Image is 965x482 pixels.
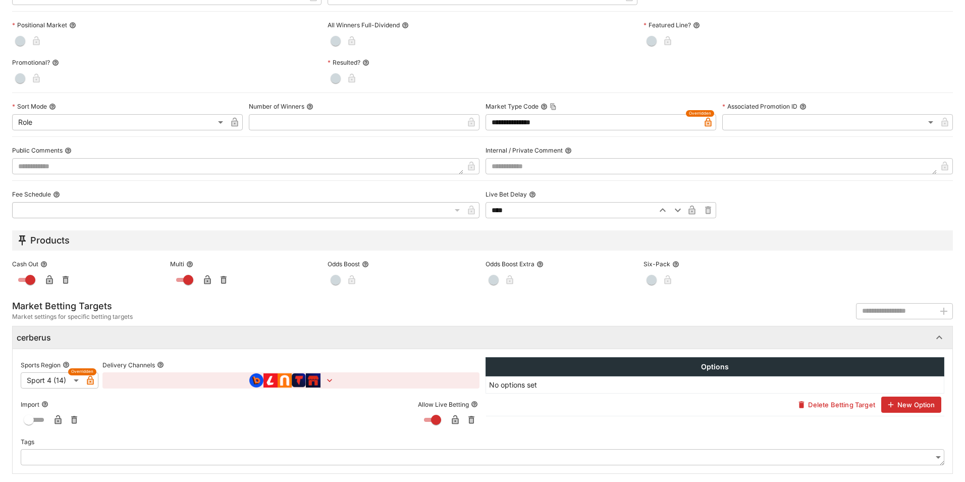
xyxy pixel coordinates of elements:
button: Featured Line? [693,22,700,29]
button: Number of Winners [306,103,313,110]
span: Market settings for specific betting targets [12,312,133,322]
h5: Market Betting Targets [12,300,133,312]
p: Associated Promotion ID [722,102,797,111]
p: Tags [21,438,34,446]
p: Odds Boost Extra [486,260,534,268]
span: Overridden [689,110,711,117]
button: Delivery Channels [157,361,164,368]
button: Cash Out [40,261,47,268]
p: Import [21,400,39,409]
img: brand [278,373,292,388]
p: Live Bet Delay [486,190,527,199]
button: Six-Pack [672,261,679,268]
button: Sports Region [63,361,70,368]
p: Market Type Code [486,102,539,111]
p: Multi [170,260,184,268]
p: Positional Market [12,21,67,29]
h6: cerberus [17,332,51,343]
button: Sort Mode [49,103,56,110]
p: Public Comments [12,146,63,155]
button: New Option [881,397,941,413]
p: Allow Live Betting [418,400,469,409]
button: Promotional? [52,59,59,66]
img: brand [263,373,278,388]
button: Associated Promotion ID [799,103,807,110]
p: Sort Mode [12,102,47,111]
p: Odds Boost [328,260,360,268]
td: No options set [486,376,944,394]
button: Resulted? [362,59,369,66]
p: Internal / Private Comment [486,146,563,155]
button: Live Bet Delay [529,191,536,198]
button: Delete Betting Target [792,397,881,413]
p: Promotional? [12,58,50,67]
button: Positional Market [69,22,76,29]
button: Odds Boost [362,261,369,268]
p: Delivery Channels [102,361,155,369]
button: Multi [186,261,193,268]
span: Overridden [71,368,93,375]
p: Featured Line? [644,21,691,29]
button: Fee Schedule [53,191,60,198]
button: Allow Live Betting [471,401,478,408]
button: Public Comments [65,147,72,154]
p: Number of Winners [249,102,304,111]
h5: Products [30,234,70,246]
div: Role [12,114,227,130]
p: Cash Out [12,260,38,268]
img: brand [249,373,263,388]
div: Sport 4 (14) [21,372,82,389]
th: Options [486,358,944,376]
button: Market Type CodeCopy To Clipboard [541,103,548,110]
p: All Winners Full-Dividend [328,21,400,29]
p: Six-Pack [644,260,670,268]
p: Fee Schedule [12,190,51,199]
p: Sports Region [21,361,61,369]
button: All Winners Full-Dividend [402,22,409,29]
button: Copy To Clipboard [550,103,557,110]
img: brand [306,373,320,388]
button: Internal / Private Comment [565,147,572,154]
button: Odds Boost Extra [537,261,544,268]
img: brand [292,373,306,388]
p: Resulted? [328,58,360,67]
